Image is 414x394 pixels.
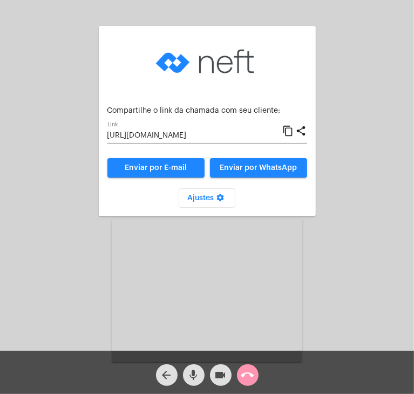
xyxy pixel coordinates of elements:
[241,369,254,382] mat-icon: call_end
[214,369,227,382] mat-icon: videocam
[179,188,235,208] button: Ajustes
[187,194,227,202] span: Ajustes
[210,158,307,178] button: Enviar por WhatsApp
[187,369,200,382] mat-icon: mic
[283,125,294,138] mat-icon: content_copy
[107,158,205,178] a: Enviar por E-mail
[153,35,261,89] img: logo-neft-novo-2.png
[296,125,307,138] mat-icon: share
[125,164,187,172] span: Enviar por E-mail
[220,164,297,172] span: Enviar por WhatsApp
[160,369,173,382] mat-icon: arrow_back
[107,107,307,115] p: Compartilhe o link da chamada com seu cliente:
[214,193,227,206] mat-icon: settings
